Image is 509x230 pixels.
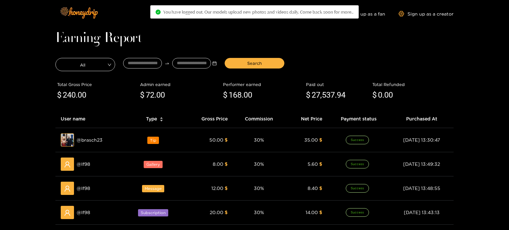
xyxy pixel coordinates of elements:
[146,90,154,100] span: 72
[225,58,284,69] button: Search
[154,90,165,100] span: .00
[64,161,71,168] span: user
[77,161,90,168] span: @ lf98
[390,110,454,128] th: Purchased At
[225,161,228,166] span: $
[165,61,170,66] span: swap-right
[77,185,90,192] span: @ lf98
[346,160,369,168] span: Success
[327,110,390,128] th: Payment status
[64,209,71,216] span: user
[160,119,163,122] span: caret-down
[223,81,303,88] div: Performer earned
[57,89,61,102] span: $
[209,137,223,142] span: 50.00
[55,110,125,128] th: User name
[304,137,318,142] span: 35.00
[77,209,90,216] span: @ lf98
[335,90,345,100] span: .94
[382,90,393,100] span: .00
[319,186,322,191] span: $
[142,185,164,192] span: Message
[225,186,228,191] span: $
[254,210,264,215] span: 30 %
[403,137,440,142] span: [DATE] 13:30:47
[140,89,144,102] span: $
[233,110,285,128] th: Commission
[64,185,71,192] span: user
[346,184,369,193] span: Success
[372,81,452,88] div: Total Refunded
[404,210,440,215] span: [DATE] 13:43:13
[346,136,369,144] span: Success
[346,208,369,217] span: Success
[210,210,223,215] span: 20.00
[223,89,227,102] span: $
[63,90,76,100] span: 240
[306,81,369,88] div: Paid out
[242,90,252,100] span: .00
[213,161,223,166] span: 8.00
[254,137,264,142] span: 30 %
[156,10,161,15] span: check-circle
[308,161,318,166] span: 5.60
[184,110,233,128] th: Gross Price
[372,89,377,102] span: $
[378,90,382,100] span: 0
[57,81,137,88] div: Total Gross Price
[306,210,318,215] span: 14.00
[160,116,163,120] span: caret-up
[225,137,228,142] span: $
[55,34,454,43] h1: Earning Report
[285,110,327,128] th: Net Price
[76,90,86,100] span: .00
[146,115,157,122] span: Type
[399,11,454,17] a: Sign up as a creator
[211,186,223,191] span: 12.00
[254,186,264,191] span: 30 %
[319,137,322,142] span: $
[229,90,242,100] span: 168
[77,136,103,144] span: @ brasch23
[254,161,264,166] span: 30 %
[147,137,159,144] span: Tip
[138,209,168,216] span: Subscription
[144,161,163,168] span: Gallery
[165,61,170,66] span: to
[403,186,440,191] span: [DATE] 13:48:55
[403,161,440,166] span: [DATE] 13:49:32
[319,161,322,166] span: $
[306,89,310,102] span: $
[340,11,385,17] a: Sign up as a fan
[319,210,322,215] span: $
[247,60,262,67] span: Search
[308,186,318,191] span: 8.40
[225,210,228,215] span: $
[140,81,220,88] div: Admin earned
[312,90,335,100] span: 27,537
[56,60,115,69] span: All
[163,9,353,15] span: You have logged out. Our models upload new photos and videos daily. Come back soon for more..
